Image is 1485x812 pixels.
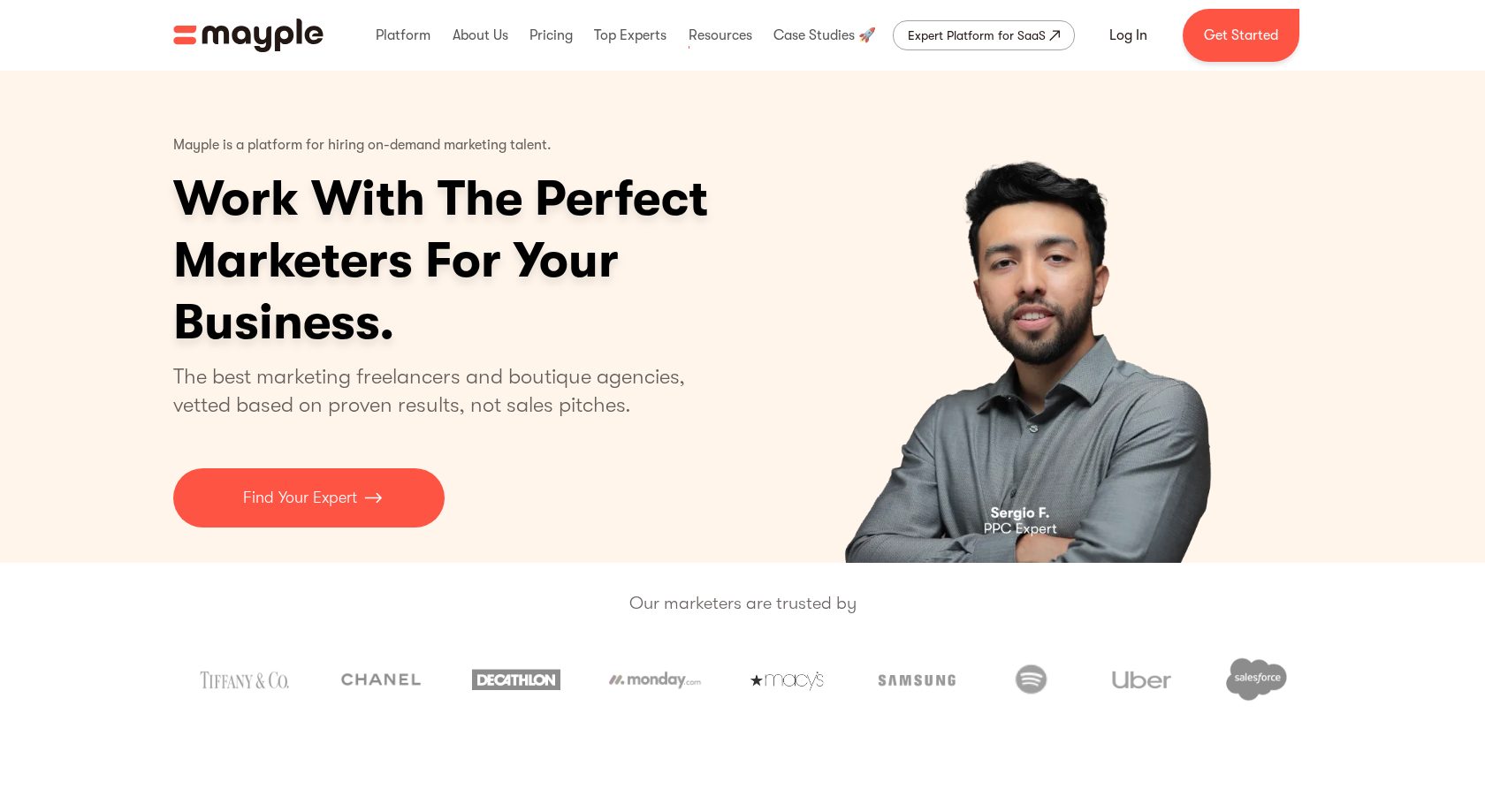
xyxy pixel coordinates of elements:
div: 1 of 4 [759,71,1312,563]
a: Expert Platform for SaaS [893,20,1075,50]
p: Find Your Expert [243,486,357,510]
a: Find Your Expert [173,468,445,527]
h1: Work With The Perfect Marketers For Your Business. [173,168,845,353]
p: Mayple is a platform for hiring on-demand marketing talent. [173,124,552,168]
a: Log In [1088,14,1169,57]
p: The best marketing freelancers and boutique agencies, vetted based on proven results, not sales p... [173,362,706,419]
div: Expert Platform for SaaS [908,25,1046,46]
div: Pricing [525,7,577,64]
div: Resources [684,7,757,64]
div: Top Experts [590,7,671,64]
a: Get Started [1183,9,1299,62]
div: About Us [448,7,513,64]
img: Mayple logo [173,19,324,52]
div: carousel [759,71,1312,563]
div: Platform [371,7,435,64]
a: home [173,19,324,52]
